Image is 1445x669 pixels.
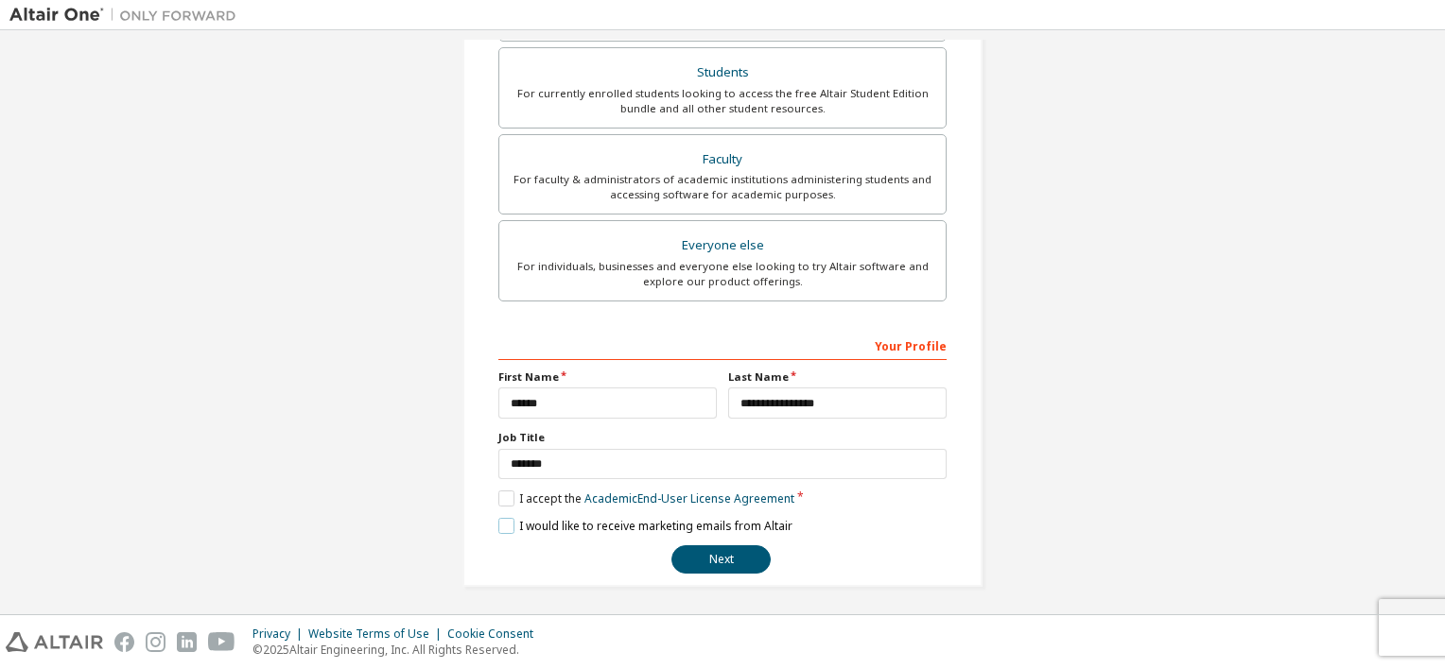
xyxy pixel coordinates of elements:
a: Academic End-User License Agreement [584,490,794,506]
img: Altair One [9,6,246,25]
div: Students [511,60,934,86]
label: First Name [498,369,717,385]
div: Faculty [511,146,934,173]
div: Cookie Consent [447,626,545,642]
div: Everyone else [511,232,934,259]
label: Last Name [728,369,947,385]
img: youtube.svg [208,632,235,652]
div: Privacy [252,626,308,642]
img: facebook.svg [114,632,134,652]
div: For faculty & administrators of academic institutions administering students and accessing softwa... [511,172,934,202]
label: I accept the [498,490,794,506]
label: I would like to receive marketing emails from Altair [498,518,792,534]
div: Your Profile [498,330,947,360]
p: © 2025 Altair Engineering, Inc. All Rights Reserved. [252,642,545,658]
img: linkedin.svg [177,632,197,652]
div: For currently enrolled students looking to access the free Altair Student Edition bundle and all ... [511,86,934,116]
button: Next [671,545,771,574]
img: instagram.svg [146,632,165,652]
div: Website Terms of Use [308,626,447,642]
label: Job Title [498,430,947,445]
img: altair_logo.svg [6,632,103,652]
div: For individuals, businesses and everyone else looking to try Altair software and explore our prod... [511,259,934,289]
